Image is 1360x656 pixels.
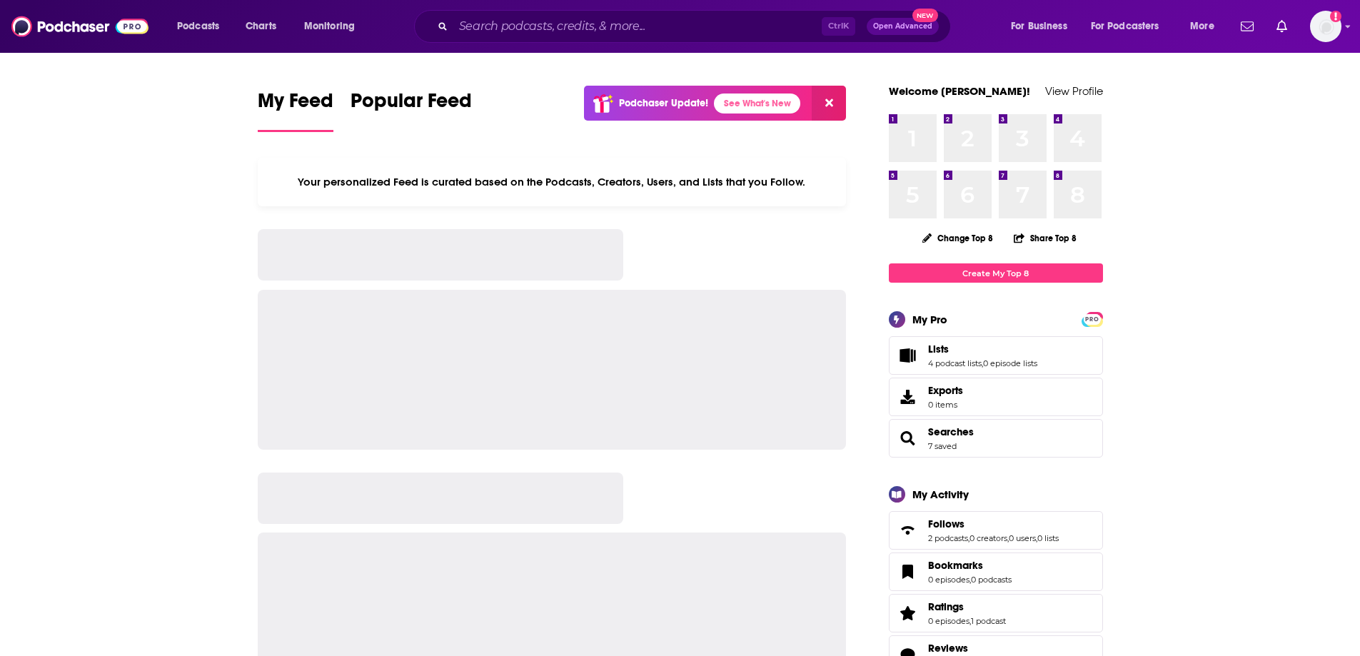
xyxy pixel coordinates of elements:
[1310,11,1341,42] img: User Profile
[1037,533,1059,543] a: 0 lists
[982,358,983,368] span: ,
[11,13,148,40] img: Podchaser - Follow, Share and Rate Podcasts
[912,488,969,501] div: My Activity
[928,600,1006,613] a: Ratings
[928,600,964,613] span: Ratings
[928,441,957,451] a: 7 saved
[236,15,285,38] a: Charts
[889,263,1103,283] a: Create My Top 8
[894,345,922,365] a: Lists
[258,89,333,121] span: My Feed
[177,16,219,36] span: Podcasts
[1036,533,1037,543] span: ,
[889,419,1103,458] span: Searches
[1330,11,1341,22] svg: Add a profile image
[1084,314,1101,325] span: PRO
[928,358,982,368] a: 4 podcast lists
[928,559,1012,572] a: Bookmarks
[894,603,922,623] a: Ratings
[1091,16,1159,36] span: For Podcasters
[619,97,708,109] p: Podchaser Update!
[928,384,963,397] span: Exports
[928,642,1012,655] a: Reviews
[1009,533,1036,543] a: 0 users
[928,343,949,355] span: Lists
[867,18,939,35] button: Open AdvancedNew
[714,94,800,113] a: See What's New
[246,16,276,36] span: Charts
[928,343,1037,355] a: Lists
[912,9,938,22] span: New
[894,428,922,448] a: Searches
[258,158,847,206] div: Your personalized Feed is curated based on the Podcasts, Creators, Users, and Lists that you Follow.
[894,387,922,407] span: Exports
[928,533,968,543] a: 2 podcasts
[928,425,974,438] a: Searches
[1310,11,1341,42] span: Logged in as emilyroy
[1271,14,1293,39] a: Show notifications dropdown
[822,17,855,36] span: Ctrl K
[258,89,333,132] a: My Feed
[1190,16,1214,36] span: More
[971,616,1006,626] a: 1 podcast
[969,616,971,626] span: ,
[1001,15,1085,38] button: open menu
[928,559,983,572] span: Bookmarks
[928,616,969,626] a: 0 episodes
[969,575,971,585] span: ,
[971,575,1012,585] a: 0 podcasts
[1011,16,1067,36] span: For Business
[928,518,964,530] span: Follows
[1082,15,1180,38] button: open menu
[304,16,355,36] span: Monitoring
[894,520,922,540] a: Follows
[889,84,1030,98] a: Welcome [PERSON_NAME]!
[428,10,964,43] div: Search podcasts, credits, & more...
[294,15,373,38] button: open menu
[873,23,932,30] span: Open Advanced
[889,511,1103,550] span: Follows
[351,89,472,132] a: Popular Feed
[914,229,1002,247] button: Change Top 8
[453,15,822,38] input: Search podcasts, credits, & more...
[928,642,968,655] span: Reviews
[1007,533,1009,543] span: ,
[889,336,1103,375] span: Lists
[1084,313,1101,324] a: PRO
[1235,14,1259,39] a: Show notifications dropdown
[1013,224,1077,252] button: Share Top 8
[889,552,1103,591] span: Bookmarks
[928,400,963,410] span: 0 items
[968,533,969,543] span: ,
[928,518,1059,530] a: Follows
[894,562,922,582] a: Bookmarks
[889,594,1103,632] span: Ratings
[1180,15,1232,38] button: open menu
[912,313,947,326] div: My Pro
[889,378,1103,416] a: Exports
[928,575,969,585] a: 0 episodes
[983,358,1037,368] a: 0 episode lists
[1045,84,1103,98] a: View Profile
[969,533,1007,543] a: 0 creators
[351,89,472,121] span: Popular Feed
[1310,11,1341,42] button: Show profile menu
[167,15,238,38] button: open menu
